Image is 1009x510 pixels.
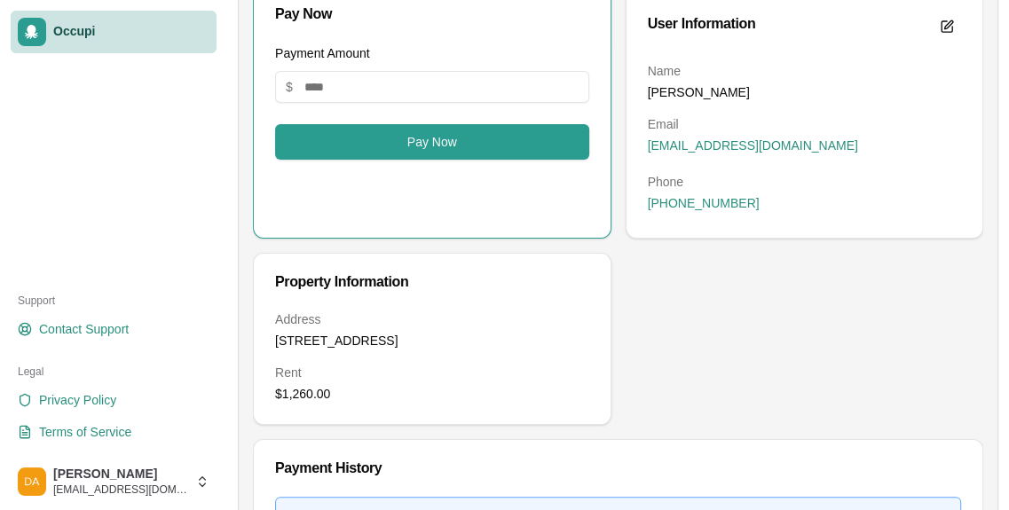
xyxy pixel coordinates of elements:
div: Property Information [275,275,589,289]
div: Support [11,286,217,315]
dt: Email [648,115,962,133]
span: Terms of Service [39,423,131,441]
span: [PERSON_NAME] [53,467,188,483]
button: Pay Now [275,124,589,160]
a: Privacy Policy [11,386,217,414]
div: User Information [648,17,756,31]
span: Contact Support [39,320,129,338]
dd: [STREET_ADDRESS] [275,332,589,349]
div: Legal [11,357,217,386]
span: [EMAIL_ADDRESS][DOMAIN_NAME] [648,137,858,154]
dt: Address [275,310,589,328]
dt: Rent [275,364,589,381]
a: Terms of Service [11,418,217,446]
span: Privacy Policy [39,391,116,409]
dt: Phone [648,173,962,191]
span: [EMAIL_ADDRESS][DOMAIN_NAME] [53,483,188,497]
span: Occupi [53,24,209,40]
label: Payment Amount [275,46,370,60]
span: [PHONE_NUMBER] [648,194,760,212]
div: Payment History [275,461,961,475]
dd: [PERSON_NAME] [648,83,962,101]
span: $ [286,78,293,96]
button: Dydra Anderson[PERSON_NAME][EMAIL_ADDRESS][DOMAIN_NAME] [11,460,217,503]
img: Dydra Anderson [18,467,46,496]
div: Pay Now [275,7,589,21]
dt: Name [648,62,962,80]
a: Contact Support [11,315,217,343]
a: Occupi [11,11,217,53]
dd: $1,260.00 [275,385,589,403]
